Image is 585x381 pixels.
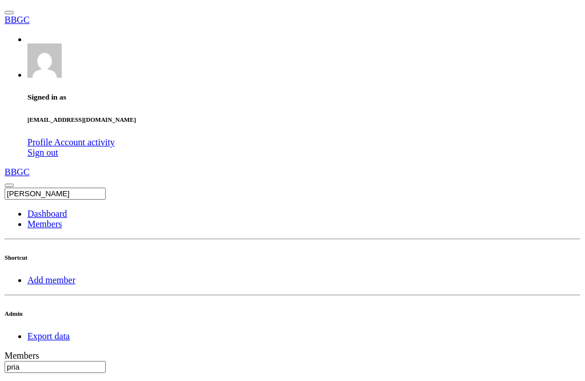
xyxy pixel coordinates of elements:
input: Search [5,188,106,200]
h5: Signed in as [27,93,580,102]
h6: Admin [5,310,580,317]
a: BBGC [5,15,580,25]
a: Members [27,219,62,229]
a: Sign out [27,148,58,157]
input: Search members [5,361,106,373]
h6: [EMAIL_ADDRESS][DOMAIN_NAME] [27,116,580,123]
a: Add member [27,275,75,285]
a: BBGC [5,167,580,177]
button: Toggle sidenav [5,184,14,187]
a: Export data [27,331,70,341]
div: Members [5,351,580,361]
a: Profile [27,137,54,147]
button: Toggle navigation [5,11,14,14]
span: Profile [27,137,53,147]
a: Dashboard [27,209,67,219]
a: Account activity [54,137,115,147]
h6: Shortcut [5,254,580,261]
